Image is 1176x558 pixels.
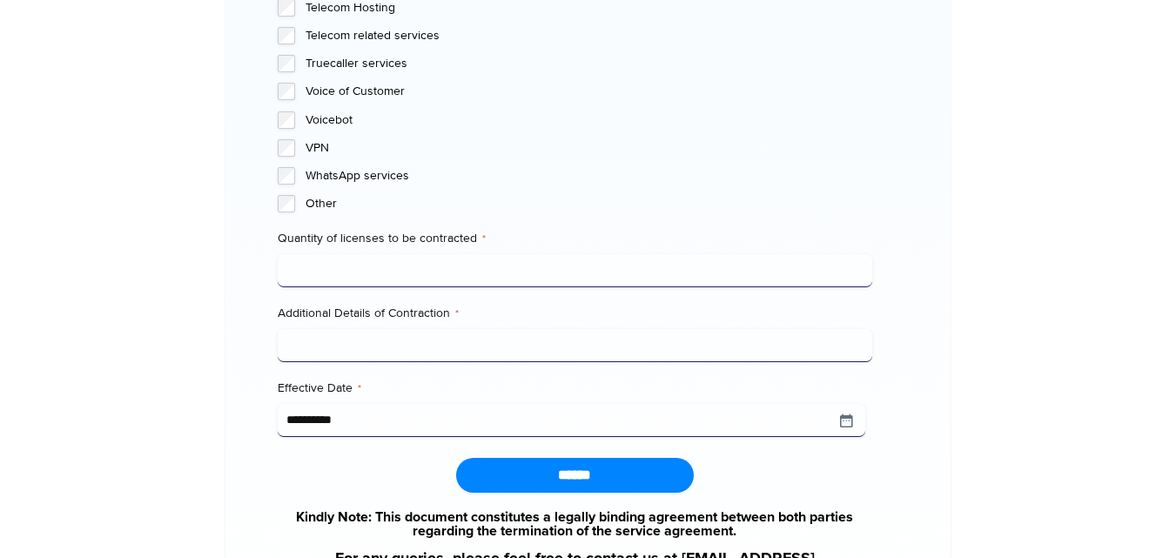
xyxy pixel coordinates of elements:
[306,195,872,212] label: Other
[306,55,872,72] label: Truecaller services
[278,305,872,322] label: Additional Details of Contraction
[306,139,872,157] label: VPN
[306,27,872,44] label: Telecom related services
[306,83,872,100] label: Voice of Customer
[306,111,872,129] label: Voicebot
[306,167,872,185] label: WhatsApp services
[278,380,872,397] label: Effective Date
[278,510,872,538] a: Kindly Note: This document constitutes a legally binding agreement between both parties regarding...
[278,230,872,247] label: Quantity of licenses to be contracted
